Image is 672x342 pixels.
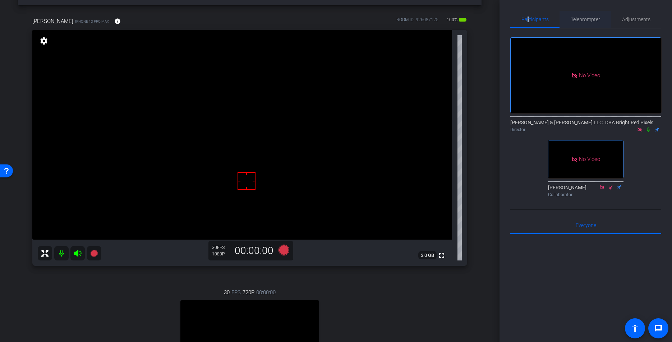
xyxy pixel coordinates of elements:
mat-icon: message [654,324,663,333]
span: [PERSON_NAME] [32,17,73,25]
mat-icon: battery_std [459,15,467,24]
mat-icon: fullscreen [437,251,446,260]
div: [PERSON_NAME] & [PERSON_NAME] LLC. DBA Bright Red Pixels [510,119,661,133]
span: iPhone 13 Pro Max [75,19,109,24]
span: FPS [217,245,225,250]
span: 100% [446,14,459,26]
span: 720P [243,288,254,296]
span: Teleprompter [571,17,600,22]
div: 00:00:00 [230,245,278,257]
mat-icon: accessibility [631,324,639,333]
div: 30 [212,245,230,250]
div: ROOM ID: 926087125 [396,17,438,27]
div: 1080P [212,251,230,257]
span: Everyone [576,223,596,228]
span: No Video [579,72,600,78]
div: [PERSON_NAME] [548,184,623,198]
span: FPS [231,288,241,296]
div: Collaborator [548,191,623,198]
span: 00:00:00 [256,288,276,296]
span: 30 [224,288,230,296]
mat-icon: settings [39,37,49,45]
span: No Video [579,156,600,162]
span: 3.0 GB [418,251,437,260]
span: Adjustments [622,17,650,22]
span: Participants [521,17,549,22]
div: Director [510,126,661,133]
mat-icon: info [114,18,121,24]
